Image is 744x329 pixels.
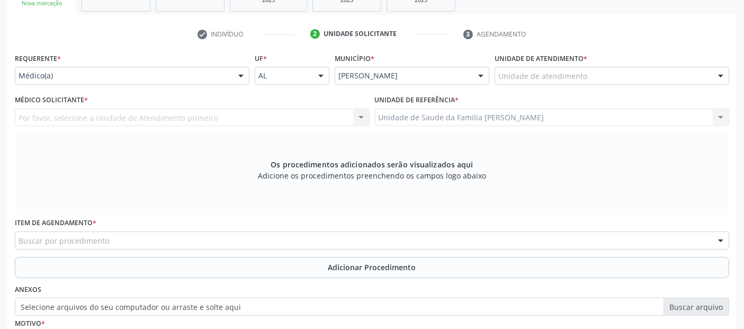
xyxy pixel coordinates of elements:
label: Município [335,50,374,67]
button: Adicionar Procedimento [15,257,729,278]
label: Requerente [15,50,61,67]
label: UF [255,50,267,67]
span: Adicione os procedimentos preenchendo os campos logo abaixo [258,170,486,181]
span: Unidade de atendimento [498,70,587,82]
span: Os procedimentos adicionados serão visualizados aqui [271,159,473,170]
label: Unidade de atendimento [495,50,587,67]
label: Item de agendamento [15,215,96,232]
span: AL [258,70,308,81]
div: Unidade solicitante [324,29,397,39]
span: Médico(a) [19,70,228,81]
label: Unidade de referência [375,92,459,109]
span: Buscar por procedimento [19,235,109,246]
label: Médico Solicitante [15,92,88,109]
div: 2 [310,29,320,39]
span: [PERSON_NAME] [338,70,468,81]
span: Adicionar Procedimento [328,262,416,273]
